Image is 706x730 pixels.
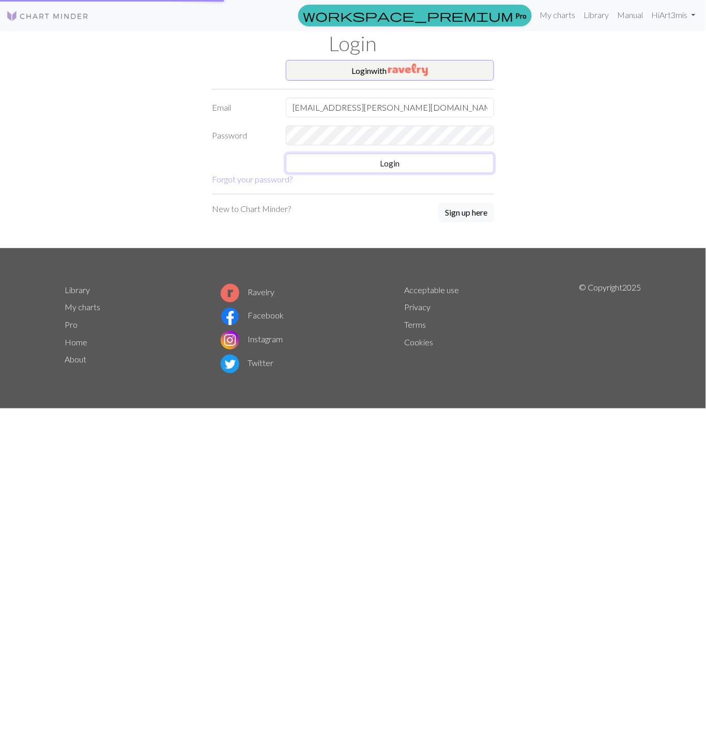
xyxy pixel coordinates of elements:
[65,320,78,329] a: Pro
[286,60,495,81] button: Loginwith
[221,331,239,349] img: Instagram logo
[438,203,494,223] a: Sign up here
[206,98,280,117] label: Email
[404,320,426,329] a: Terms
[221,355,239,373] img: Twitter logo
[221,307,239,326] img: Facebook logo
[404,285,459,295] a: Acceptable use
[65,302,100,312] a: My charts
[580,5,613,25] a: Library
[438,203,494,222] button: Sign up here
[648,5,700,25] a: HiArt3mis
[58,31,648,56] h1: Login
[286,154,495,173] button: Login
[221,310,284,320] a: Facebook
[221,284,239,302] img: Ravelry logo
[221,334,283,344] a: Instagram
[404,337,433,347] a: Cookies
[221,358,273,368] a: Twitter
[404,302,431,312] a: Privacy
[579,281,641,375] p: © Copyright 2025
[65,285,90,295] a: Library
[536,5,580,25] a: My charts
[298,5,532,26] a: Pro
[65,337,87,347] a: Home
[6,10,89,22] img: Logo
[303,8,514,23] span: workspace_premium
[65,354,86,364] a: About
[206,126,280,145] label: Password
[212,203,291,215] p: New to Chart Minder?
[613,5,648,25] a: Manual
[388,64,428,76] img: Ravelry
[221,287,274,297] a: Ravelry
[212,174,293,184] a: Forgot your password?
